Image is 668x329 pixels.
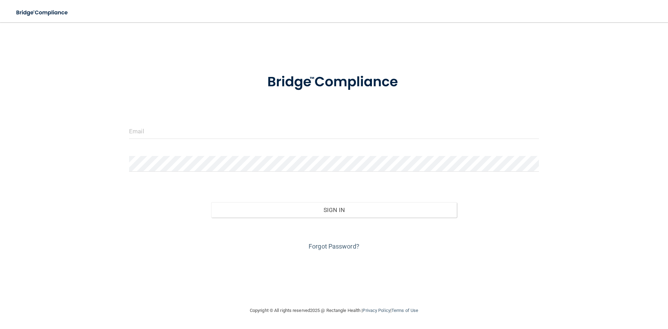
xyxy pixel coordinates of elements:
[363,308,390,313] a: Privacy Policy
[391,308,418,313] a: Terms of Use
[10,6,74,20] img: bridge_compliance_login_screen.278c3ca4.svg
[253,64,415,100] img: bridge_compliance_login_screen.278c3ca4.svg
[129,123,539,139] input: Email
[211,202,457,218] button: Sign In
[207,299,461,322] div: Copyright © All rights reserved 2025 @ Rectangle Health | |
[309,243,359,250] a: Forgot Password?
